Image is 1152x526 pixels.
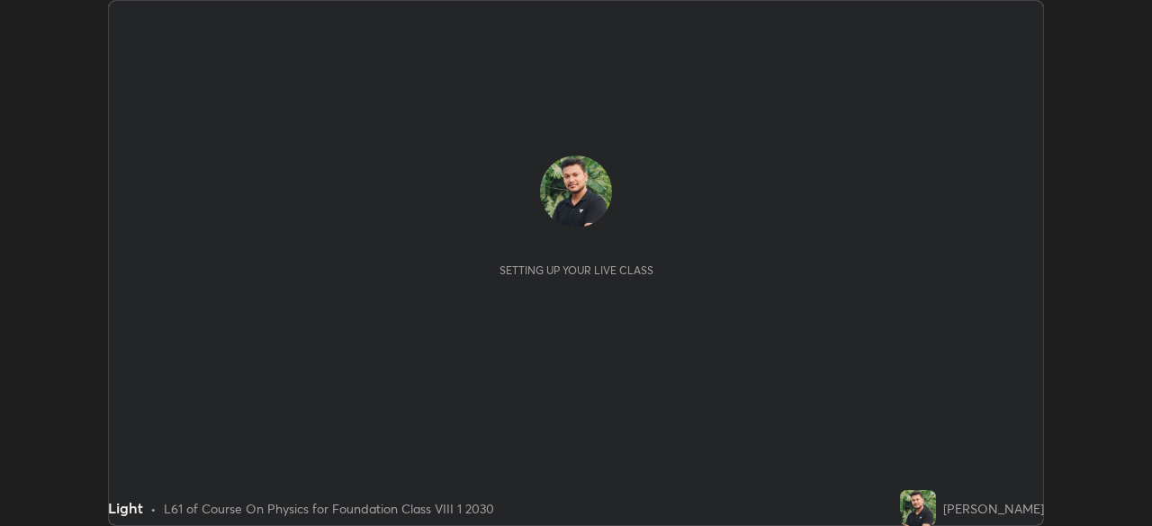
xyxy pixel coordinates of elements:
[150,499,157,518] div: •
[164,499,494,518] div: L61 of Course On Physics for Foundation Class VIII 1 2030
[540,156,612,227] img: b03948a6ad5f4c749592510929e35689.jpg
[108,497,143,519] div: Light
[900,490,936,526] img: b03948a6ad5f4c749592510929e35689.jpg
[499,263,653,277] div: Setting up your live class
[943,499,1044,518] div: [PERSON_NAME]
